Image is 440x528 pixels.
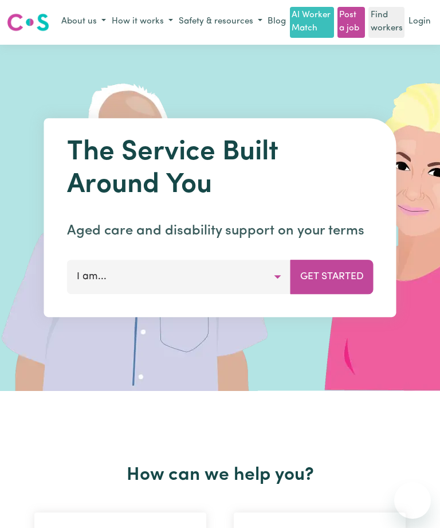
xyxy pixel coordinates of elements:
h2: How can we help you? [21,464,419,486]
p: Aged care and disability support on your terms [67,221,374,241]
h1: The Service Built Around You [67,136,374,202]
a: Blog [265,13,288,31]
button: Safety & resources [176,13,265,32]
a: Careseekers logo [7,9,49,36]
iframe: Button to launch messaging window [394,482,431,519]
img: Careseekers logo [7,12,49,33]
button: How it works [109,13,176,32]
button: About us [58,13,109,32]
a: Post a job [337,7,365,38]
a: Find workers [368,7,404,38]
a: Login [406,13,433,31]
a: AI Worker Match [290,7,334,38]
button: Get Started [290,260,374,294]
button: I am... [67,260,291,294]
